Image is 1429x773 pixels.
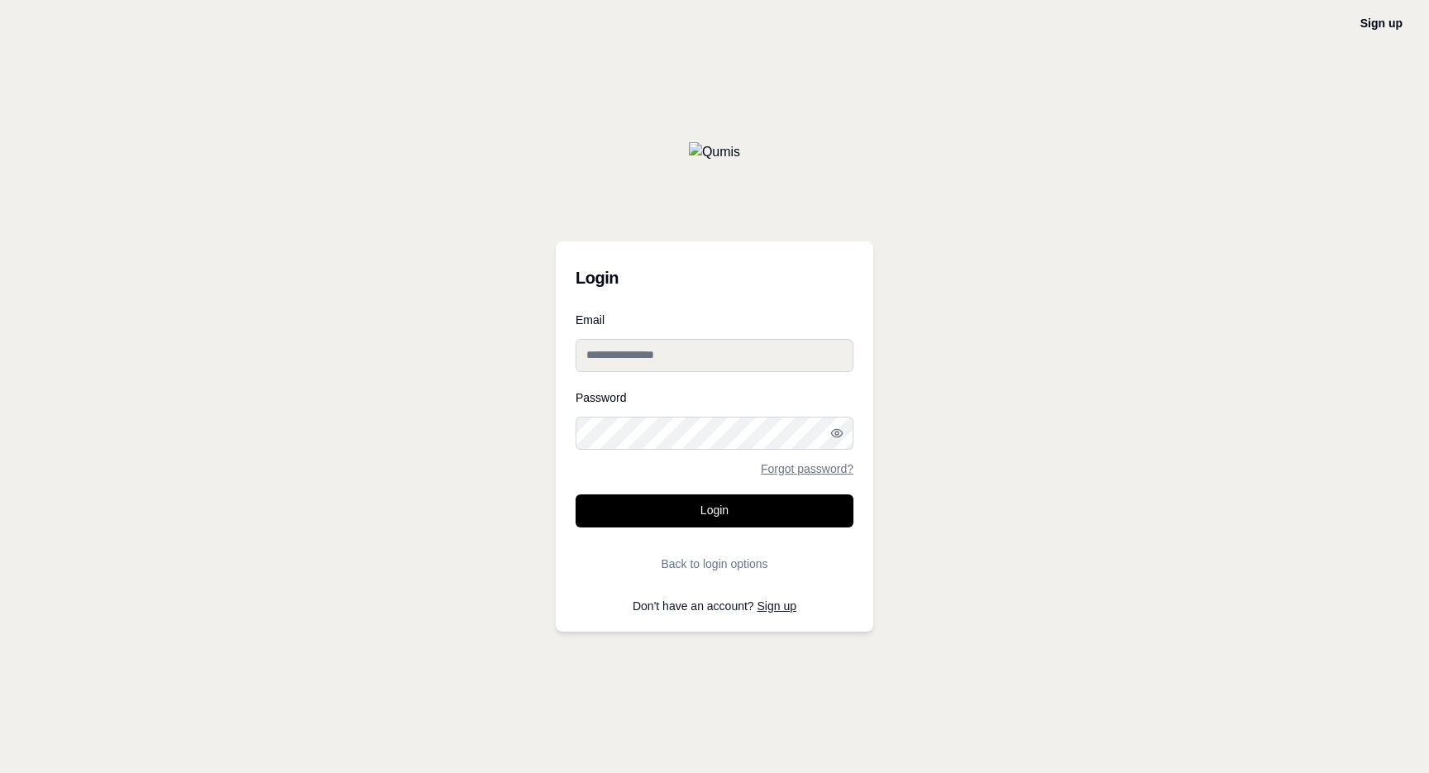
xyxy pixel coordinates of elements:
[758,599,796,613] a: Sign up
[689,142,740,162] img: Qumis
[576,547,853,580] button: Back to login options
[576,494,853,527] button: Login
[761,463,853,475] a: Forgot password?
[576,314,853,326] label: Email
[576,261,853,294] h3: Login
[576,600,853,612] p: Don't have an account?
[1360,17,1403,30] a: Sign up
[576,392,853,403] label: Password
